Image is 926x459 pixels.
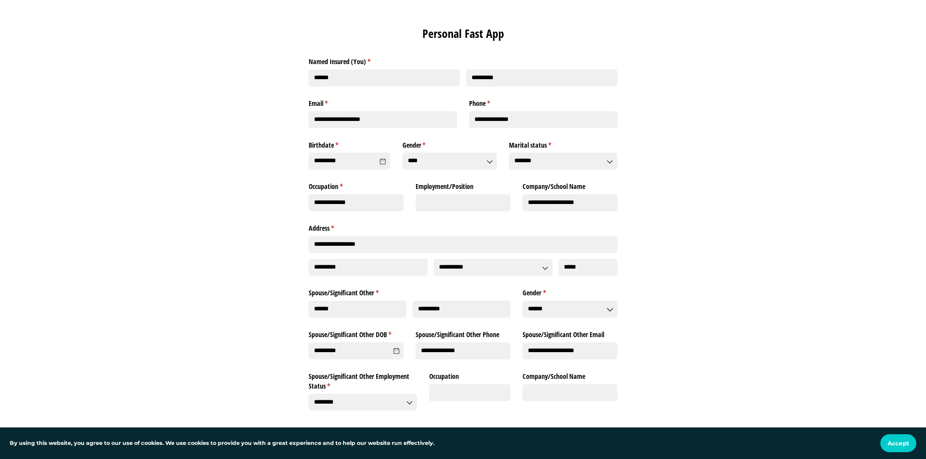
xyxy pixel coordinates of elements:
[309,25,617,42] h1: Personal Fast App
[523,179,617,191] label: Company/​School Name
[309,259,427,276] input: City
[309,369,417,391] label: Spouse/​Significant Other Employment Status
[402,137,497,150] label: Gender
[888,440,909,447] span: Accept
[309,179,403,191] label: Occupation
[466,69,617,86] input: Last
[523,327,617,340] label: Spouse/​Significant Other Email
[309,137,390,150] label: Birthdate
[309,54,617,67] legend: Named Insured (You)
[309,327,403,340] label: Spouse/​Significant Other DOB
[523,369,617,381] label: Company/​School Name
[309,426,617,440] h2: Policies
[429,369,510,381] label: Occupation
[416,327,510,340] label: Spouse/​Significant Other Phone
[309,301,406,318] input: First
[880,434,916,452] button: Accept
[523,285,617,298] label: Gender
[309,285,510,298] legend: Spouse/​Significant Other
[309,96,457,108] label: Email
[434,259,552,276] input: State
[309,69,460,86] input: First
[413,301,510,318] input: Last
[509,137,617,150] label: Marital status
[10,439,435,448] p: By using this website, you agree to our use of cookies. We use cookies to provide you with a grea...
[309,221,617,233] legend: Address
[469,96,617,108] label: Phone
[559,259,617,276] input: Zip Code
[416,179,510,191] label: Employment/​Position
[309,236,617,253] input: Address Line 1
